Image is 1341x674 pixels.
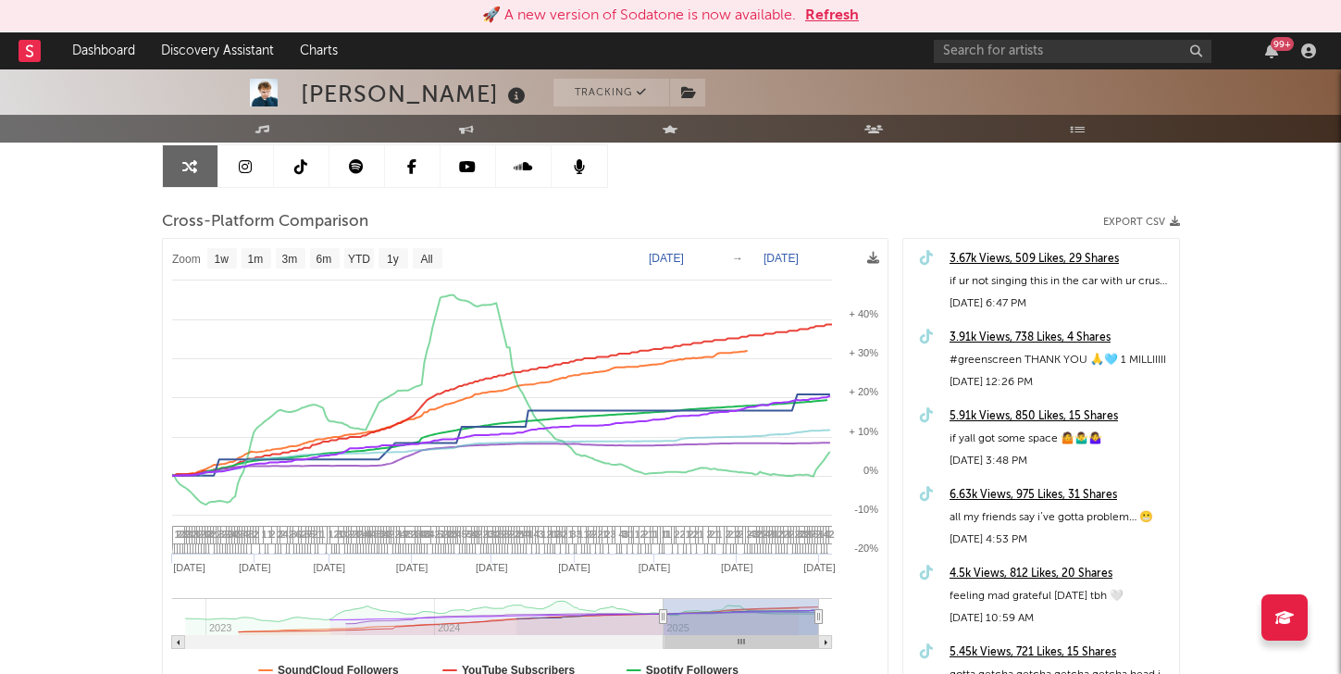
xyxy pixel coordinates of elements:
[472,529,478,540] span: 4
[686,529,691,540] span: 1
[148,32,287,69] a: Discovery Assistant
[950,642,1170,664] div: 5.45k Views, 721 Likes, 15 Shares
[232,529,238,540] span: 4
[950,607,1170,630] div: [DATE] 10:59 AM
[950,428,1170,450] div: if yall got some space 🤷🤷‍♂️🤷‍♀️
[849,347,878,358] text: + 30%
[329,529,334,540] span: 1
[577,529,582,540] span: 3
[611,529,616,540] span: 3
[398,529,409,540] span: 12
[563,529,568,540] span: 2
[384,529,390,540] span: 4
[238,562,270,573] text: [DATE]
[395,562,428,573] text: [DATE]
[515,529,520,540] span: 2
[824,529,829,540] span: 4
[366,529,371,540] span: 4
[714,529,720,540] span: 1
[680,529,686,540] span: 2
[395,529,401,540] span: 2
[281,253,297,266] text: 3m
[217,529,222,540] span: 2
[247,253,263,266] text: 1m
[414,529,425,540] span: 14
[371,529,377,540] span: 4
[950,406,1170,428] a: 5.91k Views, 850 Likes, 15 Shares
[267,529,273,540] span: 1
[950,327,1170,349] a: 3.91k Views, 738 Likes, 4 Shares
[720,562,752,573] text: [DATE]
[649,252,684,265] text: [DATE]
[750,529,755,540] span: 4
[635,529,640,540] span: 1
[172,253,201,266] text: Zoom
[483,529,489,540] span: 2
[950,506,1170,529] div: all my friends say i’ve gotta problem… 😬
[934,40,1211,63] input: Search for artists
[313,562,345,573] text: [DATE]
[283,529,289,540] span: 4
[950,293,1170,315] div: [DATE] 6:47 PM
[1271,37,1294,51] div: 99 +
[547,529,553,540] span: 2
[429,529,435,540] span: 4
[558,562,590,573] text: [DATE]
[950,484,1170,506] a: 6.63k Views, 975 Likes, 31 Shares
[278,529,283,540] span: 2
[334,529,340,540] span: 2
[795,529,801,540] span: 2
[1103,217,1180,228] button: Export CSV
[619,529,625,540] span: 4
[435,529,441,540] span: 2
[805,5,859,27] button: Refresh
[387,253,399,266] text: 1y
[173,562,205,573] text: [DATE]
[950,450,1170,472] div: [DATE] 3:48 PM
[175,529,180,540] span: 1
[296,529,302,540] span: 6
[584,529,590,540] span: 1
[462,529,467,540] span: 5
[803,562,836,573] text: [DATE]
[59,32,148,69] a: Dashboard
[733,529,739,540] span: 1
[950,248,1170,270] a: 3.67k Views, 509 Likes, 29 Shares
[863,465,878,476] text: 0%
[476,562,508,573] text: [DATE]
[214,253,229,266] text: 1w
[950,563,1170,585] div: 4.5k Views, 812 Likes, 20 Shares
[707,529,713,540] span: 2
[287,32,351,69] a: Charts
[638,562,670,573] text: [DATE]
[732,252,743,265] text: →
[289,529,294,540] span: 2
[699,529,704,540] span: 1
[539,529,544,540] span: 3
[950,371,1170,393] div: [DATE] 12:26 PM
[347,529,353,540] span: 2
[765,529,771,540] span: 4
[456,529,462,540] span: 4
[523,529,528,540] span: 4
[420,253,432,266] text: All
[764,252,799,265] text: [DATE]
[317,529,323,540] span: 1
[243,529,249,540] span: 4
[849,386,878,397] text: + 20%
[254,529,259,540] span: 2
[602,529,608,540] span: 1
[526,529,531,540] span: 4
[363,529,368,540] span: 4
[849,426,878,437] text: + 10%
[262,529,267,540] span: 1
[162,211,368,233] span: Cross-Platform Comparison
[693,529,699,540] span: 2
[648,529,653,540] span: 1
[950,270,1170,293] div: if ur not singing this in the car with ur crush u don’t love them like u think u do i don’t make ...
[629,529,635,540] span: 1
